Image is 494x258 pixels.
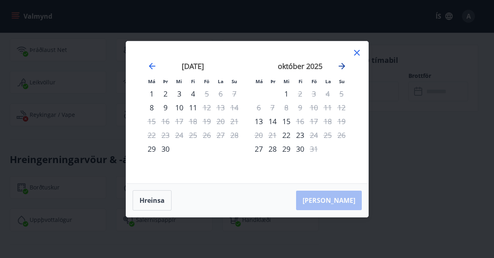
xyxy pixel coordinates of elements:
[172,114,186,128] td: Not available. miðvikudagur, 17. september 2025
[307,114,321,128] td: Not available. föstudagur, 17. október 2025
[172,87,186,101] div: 3
[159,101,172,114] td: Choose þriðjudagur, 9. september 2025 as your check-in date. It’s available.
[145,87,159,101] div: Aðeins innritun í boði
[307,128,321,142] div: Aðeins útritun í boði
[252,114,266,128] td: Choose mánudagur, 13. október 2025 as your check-in date. It’s available.
[278,61,322,71] strong: október 2025
[145,101,159,114] div: Aðeins innritun í boði
[256,78,263,84] small: Má
[214,101,228,114] td: Not available. laugardagur, 13. september 2025
[279,128,293,142] td: Choose miðvikudagur, 22. október 2025 as your check-in date. It’s available.
[172,101,186,114] td: Choose miðvikudagur, 10. september 2025 as your check-in date. It’s available.
[293,101,307,114] td: Not available. fimmtudagur, 9. október 2025
[186,128,200,142] td: Not available. fimmtudagur, 25. september 2025
[325,78,331,84] small: La
[279,87,293,101] td: Choose miðvikudagur, 1. október 2025 as your check-in date. It’s available.
[252,114,266,128] div: Aðeins innritun í boði
[159,101,172,114] div: 9
[214,128,228,142] td: Not available. laugardagur, 27. september 2025
[335,101,348,114] td: Not available. sunnudagur, 12. október 2025
[321,87,335,101] td: Not available. laugardagur, 4. október 2025
[293,87,307,101] div: Aðeins útritun í boði
[279,101,293,114] td: Not available. miðvikudagur, 8. október 2025
[293,142,307,156] div: 30
[293,114,307,128] td: Not available. fimmtudagur, 16. október 2025
[252,101,266,114] td: Not available. mánudagur, 6. október 2025
[335,87,348,101] td: Not available. sunnudagur, 5. október 2025
[279,87,293,101] div: 1
[145,128,159,142] td: Not available. mánudagur, 22. september 2025
[252,142,266,156] td: Choose mánudagur, 27. október 2025 as your check-in date. It’s available.
[339,78,345,84] small: Su
[214,87,228,101] td: Not available. laugardagur, 6. september 2025
[321,101,335,114] td: Not available. laugardagur, 11. október 2025
[200,87,214,101] td: Not available. föstudagur, 5. september 2025
[218,78,223,84] small: La
[186,101,200,114] div: 11
[279,142,293,156] div: 29
[307,142,321,156] div: Aðeins útritun í boði
[279,128,293,142] div: Aðeins innritun í boði
[200,114,214,128] td: Not available. föstudagur, 19. september 2025
[266,114,279,128] div: 14
[228,114,241,128] td: Not available. sunnudagur, 21. september 2025
[293,114,307,128] div: Aðeins útritun í boði
[284,78,290,84] small: Mi
[279,142,293,156] td: Choose miðvikudagur, 29. október 2025 as your check-in date. It’s available.
[293,128,307,142] td: Choose fimmtudagur, 23. október 2025 as your check-in date. It’s available.
[200,87,214,101] div: Aðeins útritun í boði
[279,114,293,128] td: Choose miðvikudagur, 15. október 2025 as your check-in date. It’s available.
[176,78,182,84] small: Mi
[145,114,159,128] td: Not available. mánudagur, 15. september 2025
[145,87,159,101] td: Choose mánudagur, 1. september 2025 as your check-in date. It’s available.
[145,101,159,114] td: Choose mánudagur, 8. september 2025 as your check-in date. It’s available.
[200,101,214,114] td: Not available. föstudagur, 12. september 2025
[204,78,209,84] small: Fö
[228,128,241,142] td: Not available. sunnudagur, 28. september 2025
[252,142,266,156] div: Aðeins innritun í boði
[228,87,241,101] td: Not available. sunnudagur, 7. september 2025
[172,87,186,101] td: Choose miðvikudagur, 3. september 2025 as your check-in date. It’s available.
[271,78,275,84] small: Þr
[335,114,348,128] td: Not available. sunnudagur, 19. október 2025
[293,142,307,156] td: Choose fimmtudagur, 30. október 2025 as your check-in date. It’s available.
[200,101,214,114] div: Aðeins útritun í boði
[299,78,303,84] small: Fi
[279,114,293,128] div: 15
[337,61,347,71] div: Move forward to switch to the next month.
[159,128,172,142] td: Not available. þriðjudagur, 23. september 2025
[266,101,279,114] td: Not available. þriðjudagur, 7. október 2025
[172,128,186,142] td: Not available. miðvikudagur, 24. september 2025
[147,61,157,71] div: Move backward to switch to the previous month.
[191,78,195,84] small: Fi
[172,101,186,114] div: 10
[214,114,228,128] td: Not available. laugardagur, 20. september 2025
[186,87,200,101] div: 4
[307,142,321,156] td: Not available. föstudagur, 31. október 2025
[335,128,348,142] td: Not available. sunnudagur, 26. október 2025
[311,78,317,84] small: Fö
[307,87,321,101] td: Not available. föstudagur, 3. október 2025
[321,114,335,128] td: Not available. laugardagur, 18. október 2025
[145,142,159,156] td: Choose mánudagur, 29. september 2025 as your check-in date. It’s available.
[186,87,200,101] td: Choose fimmtudagur, 4. september 2025 as your check-in date. It’s available.
[252,128,266,142] td: Not available. mánudagur, 20. október 2025
[293,87,307,101] td: Not available. fimmtudagur, 2. október 2025
[159,142,172,156] td: Choose þriðjudagur, 30. september 2025 as your check-in date. It’s available.
[159,114,172,128] td: Not available. þriðjudagur, 16. september 2025
[148,78,155,84] small: Má
[200,128,214,142] td: Not available. föstudagur, 26. september 2025
[232,78,237,84] small: Su
[266,142,279,156] div: 28
[266,128,279,142] td: Not available. þriðjudagur, 21. október 2025
[266,114,279,128] td: Choose þriðjudagur, 14. október 2025 as your check-in date. It’s available.
[293,128,307,142] div: 23
[159,87,172,101] div: 2
[182,61,204,71] strong: [DATE]
[307,101,321,114] td: Not available. föstudagur, 10. október 2025
[133,190,172,211] button: Hreinsa
[228,101,241,114] td: Not available. sunnudagur, 14. september 2025
[145,142,159,156] div: Aðeins innritun í boði
[159,87,172,101] td: Choose þriðjudagur, 2. september 2025 as your check-in date. It’s available.
[163,78,168,84] small: Þr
